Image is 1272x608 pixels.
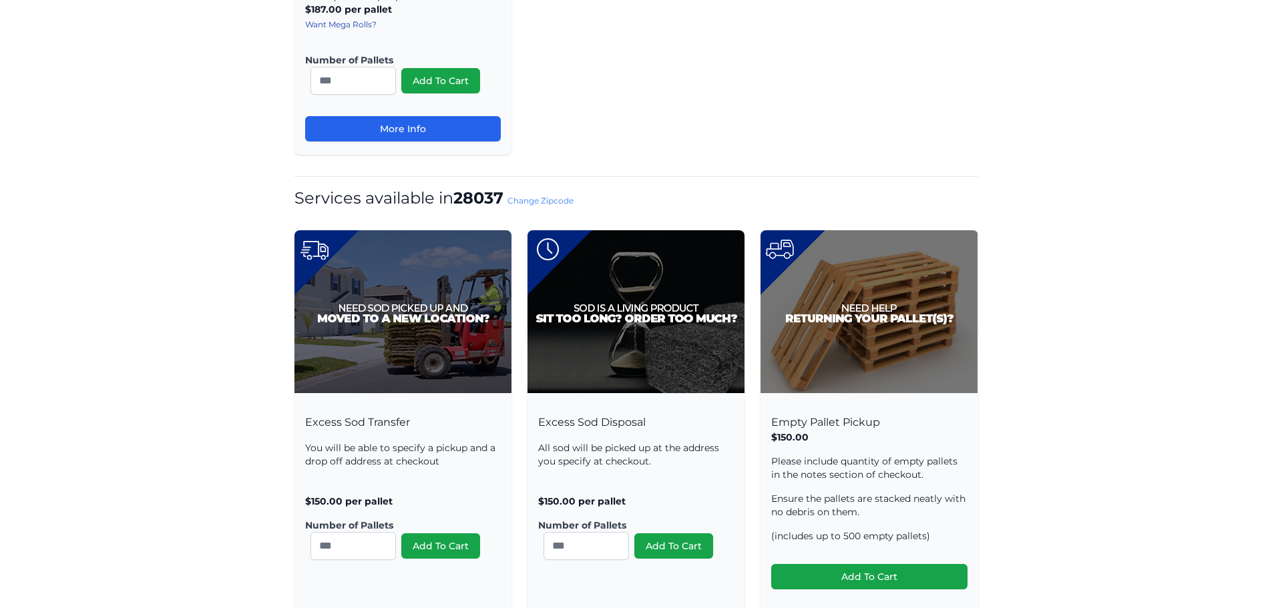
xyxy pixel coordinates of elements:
p: Please include quantity of empty pallets in the notes section of checkout. [771,454,967,481]
a: Want Mega Rolls? [305,19,377,29]
img: Pallet Pickup Product Image [761,230,978,393]
p: $150.00 [771,430,967,444]
button: Add To Cart [401,68,480,93]
label: Number of Pallets [305,53,490,67]
h1: Services available in [294,188,978,209]
div: Excess Sod Transfer [294,401,511,595]
strong: 28037 [453,188,503,208]
img: Excess Sod Transfer Product Image [294,230,511,393]
p: You will be able to specify a pickup and a drop off address at checkout [305,441,501,468]
a: Change Zipcode [507,196,574,206]
img: Excess Sod Disposal Product Image [527,230,745,393]
label: Number of Pallets [538,519,723,532]
p: All sod will be picked up at the address you specify at checkout. [538,441,734,468]
p: Ensure the pallets are stacked neatly with no debris on them. [771,492,967,519]
p: $187.00 per pallet [305,3,501,16]
a: More Info [305,116,501,141]
button: Add To Cart [401,533,480,559]
p: (includes up to 500 empty pallets) [771,529,967,543]
button: Add To Cart [771,564,967,589]
p: $150.00 per pallet [305,495,501,508]
label: Number of Pallets [305,519,490,532]
div: Excess Sod Disposal [527,401,745,595]
button: Add To Cart [634,533,713,559]
p: $150.00 per pallet [538,495,734,508]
